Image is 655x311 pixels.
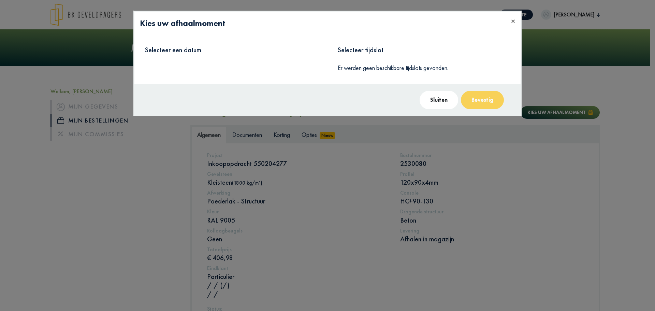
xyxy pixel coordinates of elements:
[145,46,317,54] h3: Selecteer een datum
[140,17,225,29] h4: Kies uw afhaalmoment
[338,64,448,72] span: Er werden geen beschikbare tijdslots gevonden.
[420,91,458,109] button: Sluiten
[511,16,515,26] span: ×
[338,46,510,54] h3: Selecteer tijdslot
[461,91,504,109] button: Bevestig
